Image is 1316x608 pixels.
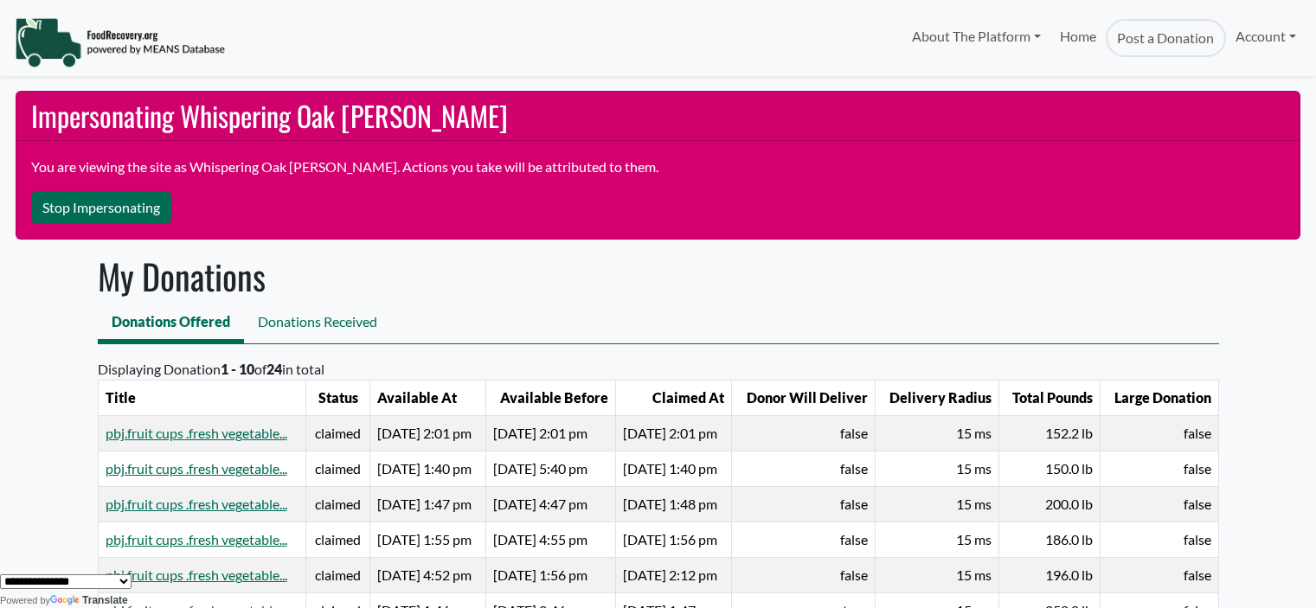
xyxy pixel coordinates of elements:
[370,451,486,487] td: 2025-04-08 17:40:00 UTC
[876,416,999,451] td: 15 ms
[306,416,370,451] td: claimed
[999,522,1101,558] td: 186.0 lb
[221,361,254,377] b: 1 - 10
[876,522,999,558] td: 15 ms
[485,558,615,593] td: 2025-03-12 17:56:00 UTC
[876,381,999,416] th: Delivery Radius
[266,361,282,377] b: 24
[106,425,287,441] a: pbj.fruit cups .fresh vegetable...
[616,487,732,522] td: 2025-04-01 17:48:41 UTC
[1106,19,1225,57] a: Post a Donation
[616,522,732,558] td: 2025-03-25 17:56:35 UTC
[98,416,306,451] td: pbj.fruit cups .fresh vegetable ,snack assorted milk ,yogurt,cheese stick juice
[999,487,1101,522] td: 200.0 lb
[999,416,1101,451] td: 152.2 lb
[106,531,287,547] a: pbj.fruit cups .fresh vegetable...
[306,451,370,487] td: claimed
[31,157,1285,177] p: You are viewing the site as Whispering Oak [PERSON_NAME]. Actions you take will be attributed to ...
[485,381,615,416] th: Available Before
[98,558,306,593] td: pbj.fruit cups .fresh vegetable ,snack assorted milk ,yogurt,cheese stick juice
[999,381,1101,416] th: Total Pounds
[731,487,875,522] td: false
[98,381,306,416] th: Title
[50,594,128,606] a: Translate
[31,191,171,224] button: Stop Impersonating
[244,304,391,343] a: Donations Received
[1050,19,1106,57] a: Home
[370,416,486,451] td: 2025-05-13 18:01:00 UTC
[876,487,999,522] td: 15 ms
[876,451,999,487] td: 15 ms
[1100,487,1218,522] td: false
[1226,19,1306,54] a: Account
[731,416,875,451] td: false
[731,558,875,593] td: false
[485,487,615,522] td: 2025-04-06 20:47:00 UTC
[98,304,244,343] a: Donations Offered
[106,496,287,512] a: pbj.fruit cups .fresh vegetable...
[731,381,875,416] th: Donor Will Deliver
[876,558,999,593] td: 15 ms
[1100,522,1218,558] td: false
[1100,381,1218,416] th: Large Donation
[731,522,875,558] td: false
[902,19,1050,54] a: About The Platform
[485,451,615,487] td: 2025-04-13 21:40:00 UTC
[1100,416,1218,451] td: false
[98,522,306,558] td: pbj.fruit cups .fresh vegetable ,snack assorted milk ,yogurt,cheese stick juice
[98,451,306,487] td: pbj.fruit cups .fresh vegetable ,snack assorted milk ,yogurt,cheese stick juice
[616,558,732,593] td: 2025-03-11 18:12:18 UTC
[370,522,486,558] td: 2025-03-25 17:55:00 UTC
[731,451,875,487] td: false
[306,487,370,522] td: claimed
[485,416,615,451] td: 2025-05-18 18:01:00 UTC
[1100,558,1218,593] td: false
[616,451,732,487] td: 2025-04-08 17:40:39 UTC
[106,460,287,477] a: pbj.fruit cups .fresh vegetable...
[15,16,225,68] img: NavigationLogo_FoodRecovery-91c16205cd0af1ed486a0f1a7774a6544ea792ac00100771e7dd3ec7c0e58e41.png
[98,487,306,522] td: pbj.fruit cups .fresh vegetable ,snack assorted milk ,yogurt,cheese stick juice
[370,558,486,593] td: 2025-03-11 20:52:00 UTC
[485,522,615,558] td: 2025-03-30 20:55:00 UTC
[306,381,370,416] th: Status
[106,566,287,583] a: pbj.fruit cups .fresh vegetable...
[616,416,732,451] td: 2025-05-13 18:01:41 UTC
[370,487,486,522] td: 2025-04-01 17:47:00 UTC
[306,558,370,593] td: claimed
[616,381,732,416] th: Claimed At
[370,381,486,416] th: Available At
[50,595,82,607] img: Google Translate
[999,451,1101,487] td: 150.0 lb
[16,92,1300,141] h2: Impersonating Whispering Oak [PERSON_NAME]
[306,522,370,558] td: claimed
[1100,451,1218,487] td: false
[98,255,1219,297] h1: My Donations
[999,558,1101,593] td: 196.0 lb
